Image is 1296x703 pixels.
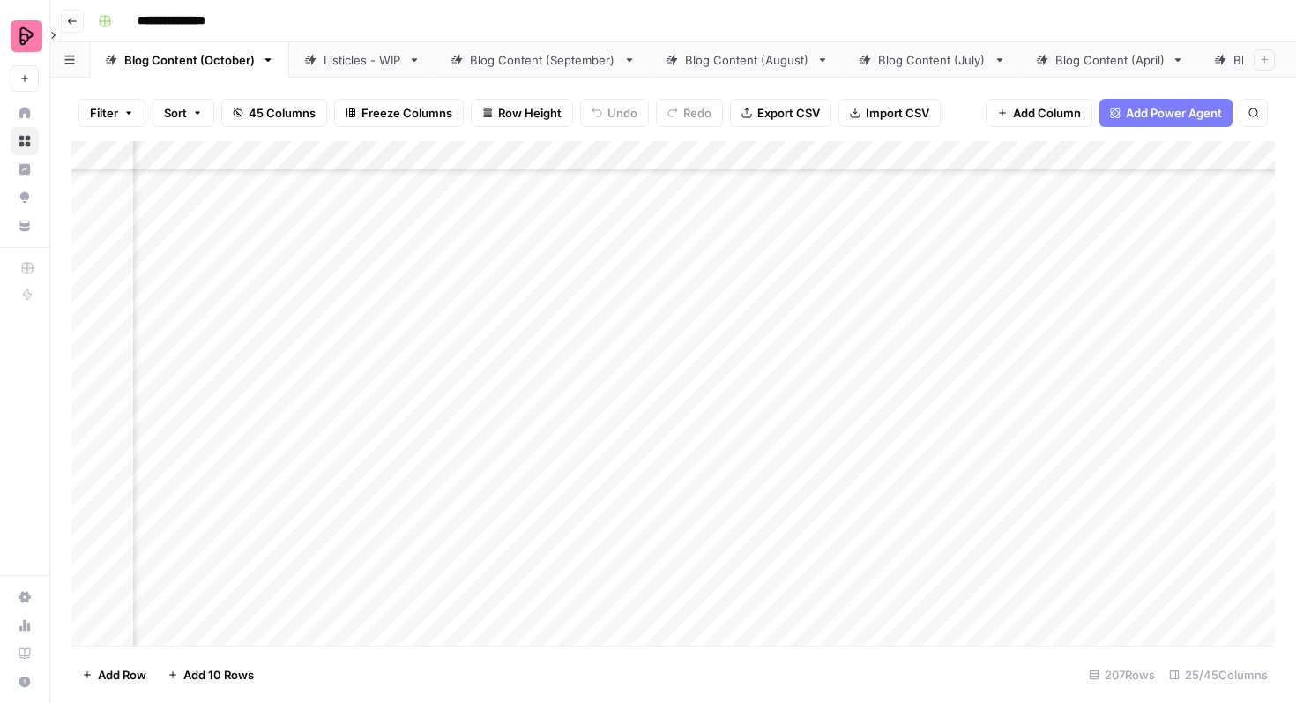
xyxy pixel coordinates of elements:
[11,611,39,639] a: Usage
[11,668,39,696] button: Help + Support
[98,666,146,684] span: Add Row
[11,127,39,155] a: Browse
[436,42,651,78] a: Blog Content (September)
[90,42,289,78] a: Blog Content (October)
[11,183,39,212] a: Opportunities
[757,104,820,122] span: Export CSV
[153,99,214,127] button: Sort
[324,51,401,69] div: Listicles - WIP
[11,583,39,611] a: Settings
[11,155,39,183] a: Insights
[1021,42,1199,78] a: Blog Content (April)
[124,51,255,69] div: Blog Content (October)
[1162,661,1275,689] div: 25/45 Columns
[71,661,157,689] button: Add Row
[11,14,39,58] button: Workspace: Preply
[580,99,649,127] button: Undo
[289,42,436,78] a: Listicles - WIP
[471,99,573,127] button: Row Height
[249,104,316,122] span: 45 Columns
[1099,99,1233,127] button: Add Power Agent
[1013,104,1081,122] span: Add Column
[878,51,987,69] div: Blog Content (July)
[11,639,39,668] a: Learning Hub
[838,99,941,127] button: Import CSV
[90,104,118,122] span: Filter
[730,99,831,127] button: Export CSV
[1126,104,1222,122] span: Add Power Agent
[334,99,464,127] button: Freeze Columns
[11,99,39,127] a: Home
[11,20,42,52] img: Preply Logo
[164,104,187,122] span: Sort
[866,104,929,122] span: Import CSV
[685,51,809,69] div: Blog Content (August)
[1082,661,1162,689] div: 207 Rows
[498,104,562,122] span: Row Height
[11,212,39,240] a: Your Data
[607,104,637,122] span: Undo
[221,99,327,127] button: 45 Columns
[844,42,1021,78] a: Blog Content (July)
[183,666,254,684] span: Add 10 Rows
[651,42,844,78] a: Blog Content (August)
[470,51,616,69] div: Blog Content (September)
[157,661,264,689] button: Add 10 Rows
[656,99,723,127] button: Redo
[1055,51,1165,69] div: Blog Content (April)
[986,99,1092,127] button: Add Column
[683,104,711,122] span: Redo
[78,99,145,127] button: Filter
[361,104,452,122] span: Freeze Columns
